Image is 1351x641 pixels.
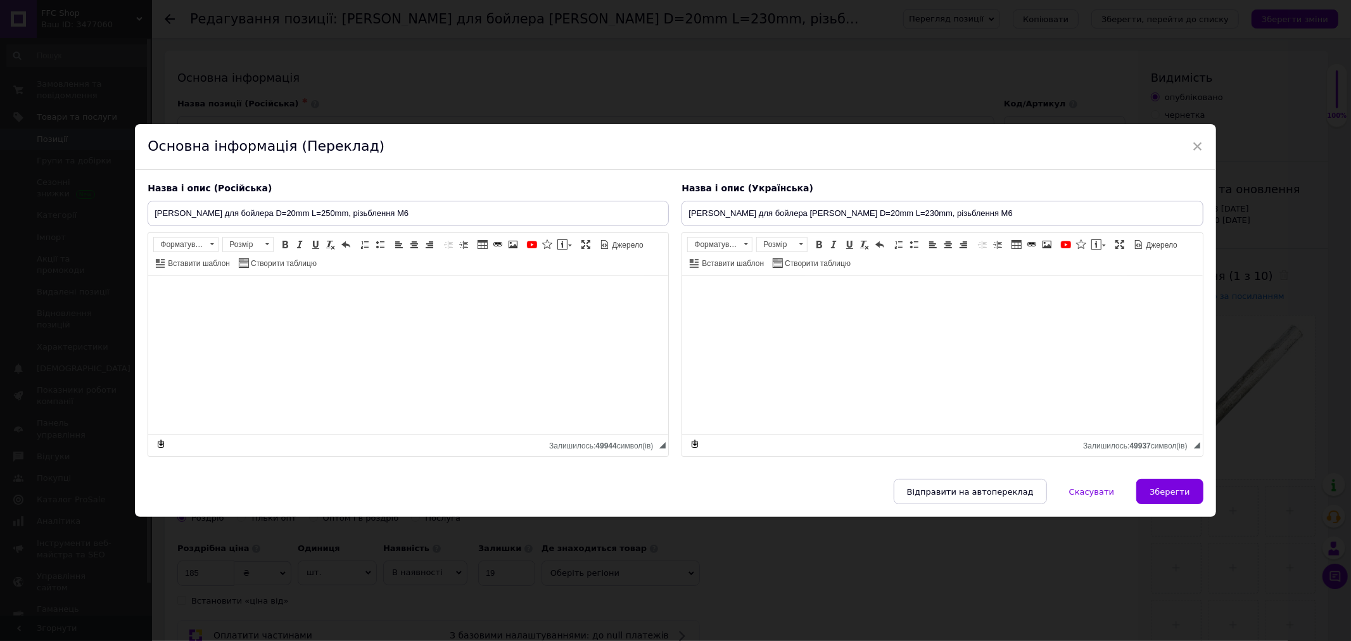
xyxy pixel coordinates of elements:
iframe: Редактор, 3C5C5E26-F0B0-407B-BA84-83E022CC5018 [148,276,668,434]
a: Форматування [687,237,752,252]
a: По лівому краю [392,238,406,251]
a: Вставити шаблон [688,256,766,270]
a: Повернути (Ctrl+Z) [873,238,887,251]
a: Вставити/видалити маркований список [907,238,921,251]
button: Відправити на автопереклад [894,479,1047,504]
a: Максимізувати [1113,238,1127,251]
a: Вставити шаблон [154,256,232,270]
a: Розмір [222,237,274,252]
a: Курсив (Ctrl+I) [827,238,841,251]
a: Видалити форматування [324,238,338,251]
span: × [1192,136,1203,157]
span: Відправити на автопереклад [907,487,1034,497]
span: Створити таблицю [783,258,851,269]
span: Вставити шаблон [166,258,230,269]
span: Форматування [154,238,206,251]
a: Форматування [153,237,219,252]
span: Потягніть для зміни розмірів [659,442,666,448]
div: Основна інформація (Переклад) [135,124,1215,170]
a: Підкреслений (Ctrl+U) [308,238,322,251]
span: 49944 [595,441,616,450]
a: Таблиця [1010,238,1024,251]
a: По правому краю [956,238,970,251]
a: Вставити іконку [540,238,554,251]
a: Вставити/видалити маркований список [373,238,387,251]
a: Вставити/видалити нумерований список [358,238,372,251]
span: Розмір [223,238,261,251]
span: Назва і опис (Російська) [148,183,272,193]
a: Вставити повідомлення [1089,238,1108,251]
iframe: Редактор, ED8C9E5D-F96A-4006-B434-8E4FB37AFA29 [682,276,1202,434]
a: Зробити резервну копію зараз [688,437,702,451]
a: Видалити форматування [858,238,872,251]
a: Додати відео з YouTube [525,238,539,251]
a: Таблиця [476,238,490,251]
span: Вставити шаблон [700,258,764,269]
span: Джерело [610,240,644,251]
span: Джерело [1144,240,1177,251]
span: Скасувати [1069,487,1114,497]
div: Кiлькiсть символiв [1083,438,1193,450]
a: Жирний (Ctrl+B) [278,238,292,251]
a: Зображення [1040,238,1054,251]
a: Підкреслений (Ctrl+U) [842,238,856,251]
span: Створити таблицю [249,258,317,269]
a: Збільшити відступ [457,238,471,251]
a: Курсив (Ctrl+I) [293,238,307,251]
a: Вставити/Редагувати посилання (Ctrl+L) [1025,238,1039,251]
span: Зберегти [1150,487,1189,497]
a: По правому краю [422,238,436,251]
a: Створити таблицю [771,256,853,270]
a: Жирний (Ctrl+B) [812,238,826,251]
a: Зменшити відступ [975,238,989,251]
a: Збільшити відступ [991,238,1005,251]
a: Джерело [1132,238,1179,251]
a: Повернути (Ctrl+Z) [339,238,353,251]
a: Вставити іконку [1074,238,1088,251]
span: 49937 [1130,441,1151,450]
div: Кiлькiсть символiв [549,438,659,450]
button: Скасувати [1056,479,1127,504]
span: Потягніть для зміни розмірів [1194,442,1200,448]
span: Назва і опис (Українська) [682,183,813,193]
button: Зберегти [1136,479,1203,504]
a: Вставити/Редагувати посилання (Ctrl+L) [491,238,505,251]
a: Зробити резервну копію зараз [154,437,168,451]
span: Форматування [688,238,740,251]
a: По центру [407,238,421,251]
a: По лівому краю [926,238,940,251]
a: Розмір [756,237,808,252]
a: Вставити/видалити нумерований список [892,238,906,251]
a: Джерело [598,238,645,251]
a: Додати відео з YouTube [1059,238,1073,251]
span: Розмір [757,238,795,251]
a: Зображення [506,238,520,251]
a: Зменшити відступ [441,238,455,251]
a: Створити таблицю [237,256,319,270]
a: По центру [941,238,955,251]
a: Максимізувати [579,238,593,251]
a: Вставити повідомлення [555,238,574,251]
